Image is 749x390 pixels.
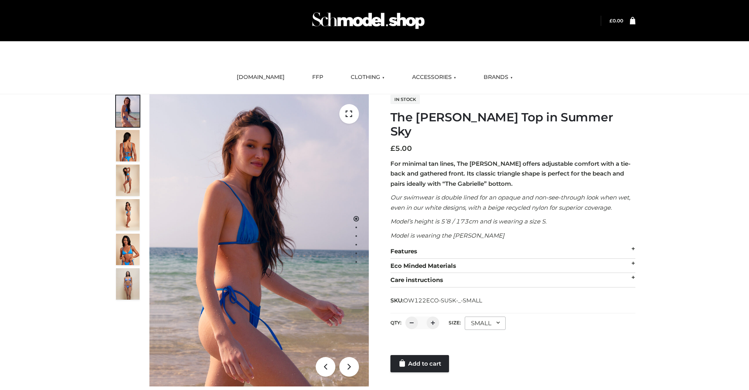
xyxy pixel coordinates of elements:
[116,234,140,265] img: 2.Alex-top_CN-1-1-2.jpg
[390,144,412,153] bdi: 5.00
[390,273,635,287] div: Care instructions
[390,95,420,104] span: In stock
[390,218,547,225] em: Model’s height is 5’8 / 173cm and is wearing a size S.
[609,18,613,24] span: £
[390,296,483,305] span: SKU:
[231,69,291,86] a: [DOMAIN_NAME]
[465,317,506,330] div: SMALL
[390,160,631,187] strong: For minimal tan lines, The [PERSON_NAME] offers adjustable comfort with a tie-back and gathered f...
[609,18,623,24] a: £0.00
[449,320,461,326] label: Size:
[116,130,140,161] img: 5.Alex-top_CN-1-1_1-1.jpg
[390,194,630,211] em: Our swimwear is double lined for an opaque and non-see-through look when wet, even in our white d...
[478,69,519,86] a: BRANDS
[116,268,140,300] img: SSVC.jpg
[309,5,427,36] img: Schmodel Admin 964
[609,18,623,24] bdi: 0.00
[390,244,635,259] div: Features
[390,110,635,139] h1: The [PERSON_NAME] Top in Summer Sky
[390,259,635,273] div: Eco Minded Materials
[390,144,395,153] span: £
[116,165,140,196] img: 4.Alex-top_CN-1-1-2.jpg
[390,355,449,372] a: Add to cart
[403,297,482,304] span: OW122ECO-SUSK-_-SMALL
[116,95,140,127] img: 1.Alex-top_SS-1_4464b1e7-c2c9-4e4b-a62c-58381cd673c0-1.jpg
[116,199,140,231] img: 3.Alex-top_CN-1-1-2.jpg
[345,69,390,86] a: CLOTHING
[149,94,369,386] img: 1.Alex-top_SS-1_4464b1e7-c2c9-4e4b-a62c-58381cd673c0 (1)
[406,69,462,86] a: ACCESSORIES
[306,69,329,86] a: FFP
[390,320,401,326] label: QTY:
[390,232,504,239] em: Model is wearing the [PERSON_NAME]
